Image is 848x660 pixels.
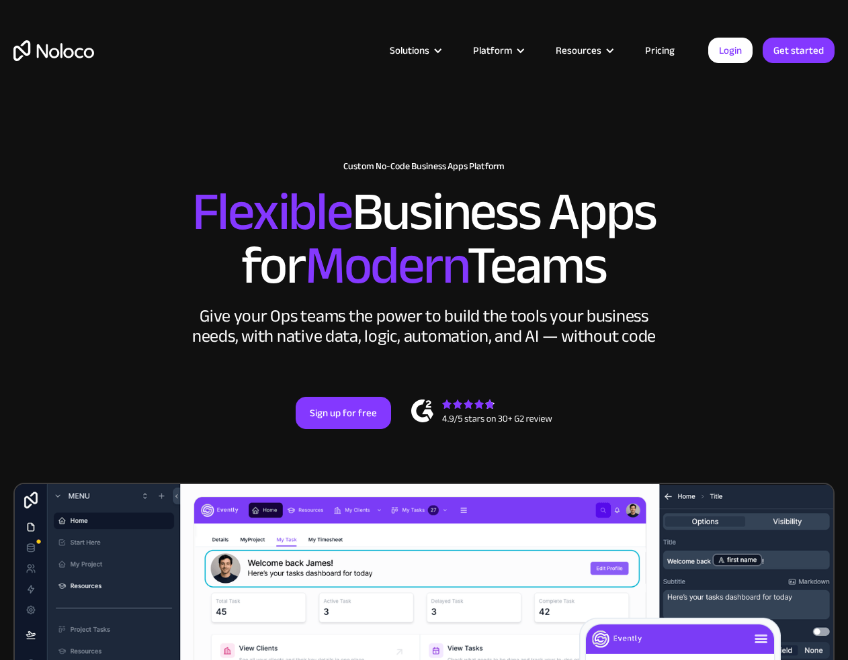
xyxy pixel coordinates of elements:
[13,40,94,61] a: home
[556,42,601,59] div: Resources
[708,38,753,63] a: Login
[539,42,628,59] div: Resources
[456,42,539,59] div: Platform
[13,161,835,172] h1: Custom No-Code Business Apps Platform
[373,42,456,59] div: Solutions
[390,42,429,59] div: Solutions
[763,38,835,63] a: Get started
[13,185,835,293] h2: Business Apps for Teams
[189,306,659,346] div: Give your Ops teams the power to build the tools your business needs, with native data, logic, au...
[473,42,512,59] div: Platform
[192,162,352,262] span: Flexible
[628,42,691,59] a: Pricing
[296,397,391,429] a: Sign up for free
[305,216,467,316] span: Modern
